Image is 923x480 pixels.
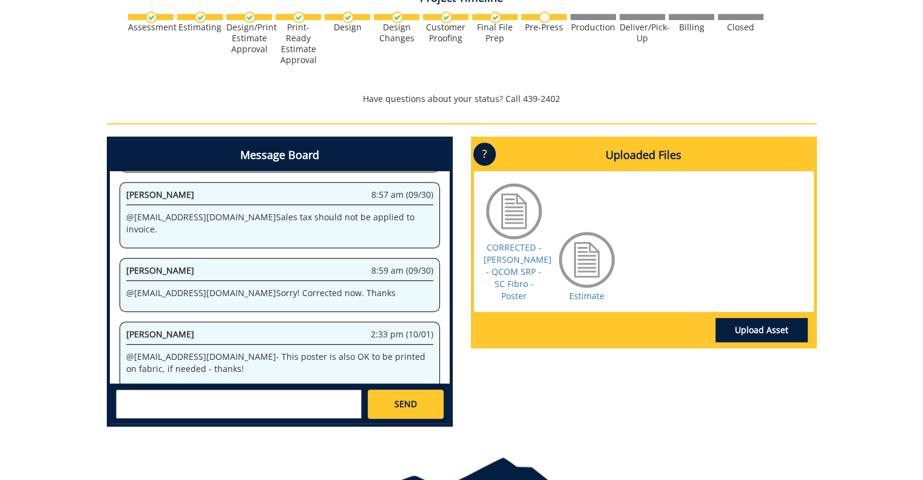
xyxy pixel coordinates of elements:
[423,22,468,44] div: Customer Proofing
[128,22,174,33] div: Assessment
[110,140,450,171] h4: Message Board
[472,22,518,44] div: Final File Prep
[126,287,433,299] p: @ [EMAIL_ADDRESS][DOMAIN_NAME] Sorry! Corrected now. Thanks
[473,143,496,166] p: ?
[371,189,433,201] span: 8:57 am (09/30)
[146,12,157,23] img: checkmark
[484,242,552,302] a: CORRECTED - [PERSON_NAME] - QCOM SRP - SC Fibro - Poster
[195,12,206,23] img: checkmark
[474,140,814,171] h4: Uploaded Files
[569,290,604,302] a: Estimate
[669,22,714,33] div: Billing
[570,22,616,33] div: Production
[490,12,501,23] img: checkmark
[244,12,255,23] img: checkmark
[107,93,817,105] p: Have questions about your status? Call 439-2402
[342,12,354,23] img: checkmark
[391,12,403,23] img: checkmark
[325,22,370,33] div: Design
[368,390,443,419] a: SEND
[539,12,550,23] img: no
[371,328,433,340] span: 2:33 pm (10/01)
[718,22,763,33] div: Closed
[371,265,433,277] span: 8:59 am (09/30)
[276,22,321,66] div: Print-Ready Estimate Approval
[126,211,433,235] p: @ [EMAIL_ADDRESS][DOMAIN_NAME] Sales tax should not be applied to invoice.
[374,22,419,44] div: Design Changes
[394,398,417,410] span: SEND
[293,12,305,23] img: checkmark
[521,22,567,33] div: Pre-Press
[126,189,194,200] span: [PERSON_NAME]
[126,265,194,276] span: [PERSON_NAME]
[126,328,194,340] span: [PERSON_NAME]
[441,12,452,23] img: checkmark
[177,22,223,33] div: Estimating
[715,318,808,342] a: Upload Asset
[126,351,433,375] p: @ [EMAIL_ADDRESS][DOMAIN_NAME] - This poster is also OK to be printed on fabric, if needed - thanks!
[226,22,272,55] div: Design/Print Estimate Approval
[620,22,665,44] div: Deliver/Pick-Up
[116,390,362,419] textarea: messageToSend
